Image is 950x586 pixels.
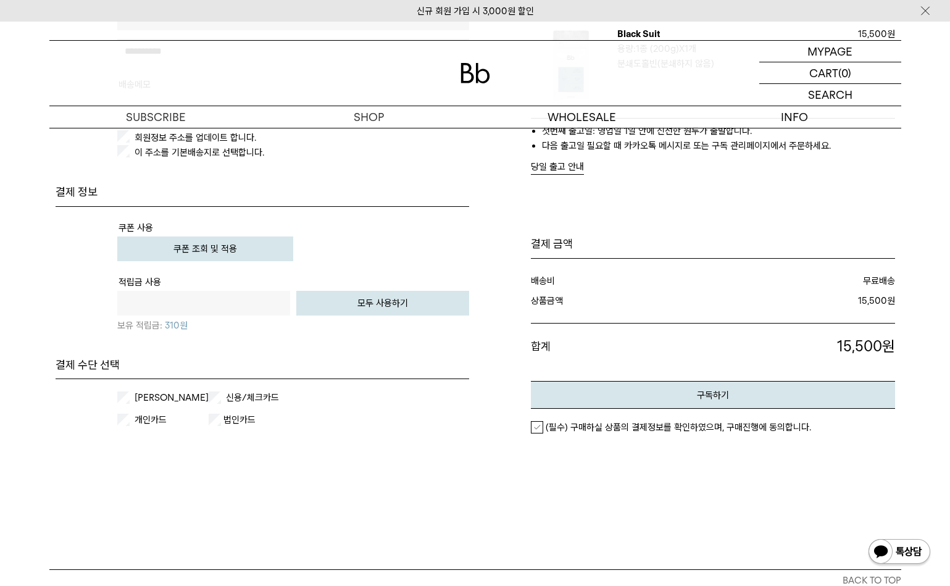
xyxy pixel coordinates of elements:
label: 회원정보 주소를 업데이트 합니다. [132,132,256,143]
li: 다음 출고일 필요할 때 카카오톡 메시지로 또는 구독 관리페이지에서 주문하세요. [542,138,895,153]
span: 310원 [165,320,188,331]
a: SHOP [262,106,475,128]
a: 신규 회원 가입 시 3,000원 할인 [417,6,534,17]
p: SEARCH [808,84,852,106]
button: 쿠폰 조회 및 적용 [117,236,293,261]
a: MYPAGE [759,41,901,62]
th: 적립금 사용 [119,275,161,290]
button: 모두 사용하기 [296,291,469,316]
label: 개인카드 [132,414,209,426]
p: INFO [688,106,901,128]
dt: 배송비 [531,273,709,288]
li: 첫번째 출고일: 영업일 1일 안에 신선한 원두가 출발합니다. [542,123,895,138]
dd: 무료배송 [709,273,895,288]
a: CART (0) [759,62,901,84]
dd: 15,500원 [710,293,895,308]
h3: 결제 금액 [531,236,895,251]
button: 당일 출고 안내 [531,159,584,175]
p: CART [809,62,838,83]
label: 이 주소를 기본배송지로 선택합니다. [132,147,264,158]
span: 보유 적립금: [117,320,162,331]
label: 법인카드 [221,414,260,426]
em: (필수) 구매하실 상품의 결제정보를 확인하였으며, 구매진행에 동의합니다. [546,422,811,433]
a: SUBSCRIBE [49,106,262,128]
p: WHOLESALE [475,106,688,128]
h3: 결제 정보 [56,185,469,199]
th: 쿠폰 사용 [119,220,153,235]
button: 구독하기 [531,381,895,409]
h3: 결제 수단 선택 [56,358,469,372]
dt: 상품금액 [531,293,710,308]
p: (0) [838,62,851,83]
img: 로고 [460,63,490,83]
dt: 합계 [531,335,694,356]
img: 카카오톡 채널 1:1 채팅 버튼 [867,538,931,567]
p: 15,500원 [694,335,895,356]
label: [PERSON_NAME] [132,391,209,404]
p: MYPAGE [807,41,852,62]
label: 신용/체크카드 [223,391,300,404]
